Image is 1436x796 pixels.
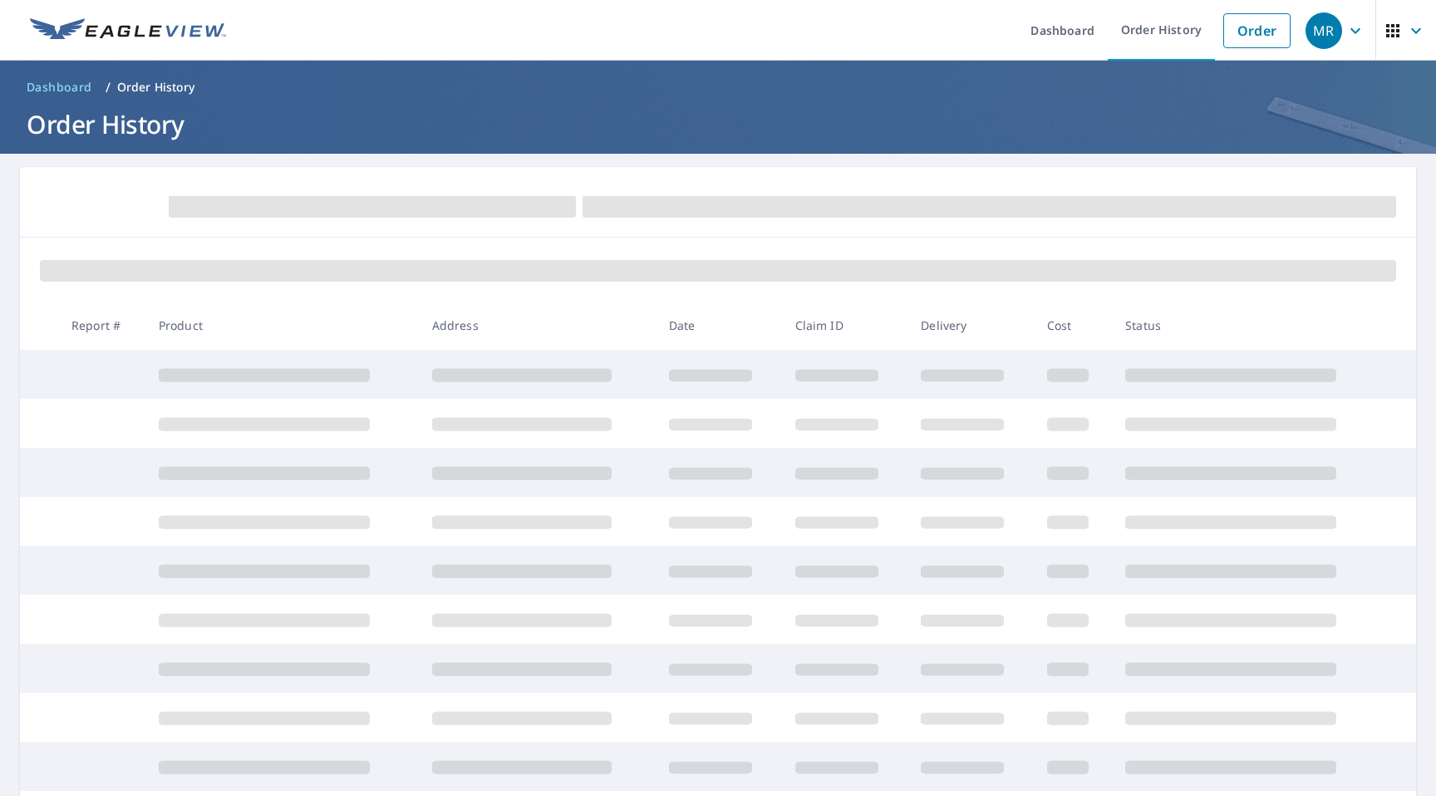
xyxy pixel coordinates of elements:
th: Report # [58,301,145,350]
img: EV Logo [30,18,226,43]
th: Delivery [907,301,1034,350]
a: Order [1223,13,1291,48]
span: Dashboard [27,79,92,96]
th: Status [1112,301,1385,350]
div: MR [1306,12,1342,49]
nav: breadcrumb [20,74,1416,101]
h1: Order History [20,107,1416,141]
a: Dashboard [20,74,99,101]
th: Date [656,301,782,350]
th: Product [145,301,419,350]
li: / [106,77,111,97]
th: Address [419,301,656,350]
th: Cost [1034,301,1112,350]
p: Order History [117,79,195,96]
th: Claim ID [782,301,908,350]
